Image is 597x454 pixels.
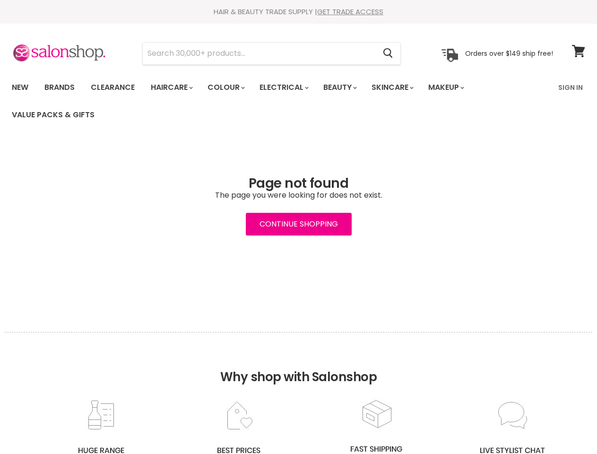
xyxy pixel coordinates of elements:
[37,78,82,97] a: Brands
[553,78,588,97] a: Sign In
[421,78,470,97] a: Makeup
[246,213,352,236] a: Continue Shopping
[5,74,553,129] ul: Main menu
[84,78,142,97] a: Clearance
[12,191,585,200] p: The page you were looking for does not exist.
[5,105,102,125] a: Value Packs & Gifts
[252,78,314,97] a: Electrical
[144,78,199,97] a: Haircare
[142,42,401,65] form: Product
[5,78,35,97] a: New
[364,78,419,97] a: Skincare
[200,78,251,97] a: Colour
[5,332,592,399] h2: Why shop with Salonshop
[143,43,375,64] input: Search
[12,176,585,191] h1: Page not found
[465,49,553,57] p: Orders over $149 ship free!
[375,43,400,64] button: Search
[316,78,363,97] a: Beauty
[317,7,383,17] a: GET TRADE ACCESS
